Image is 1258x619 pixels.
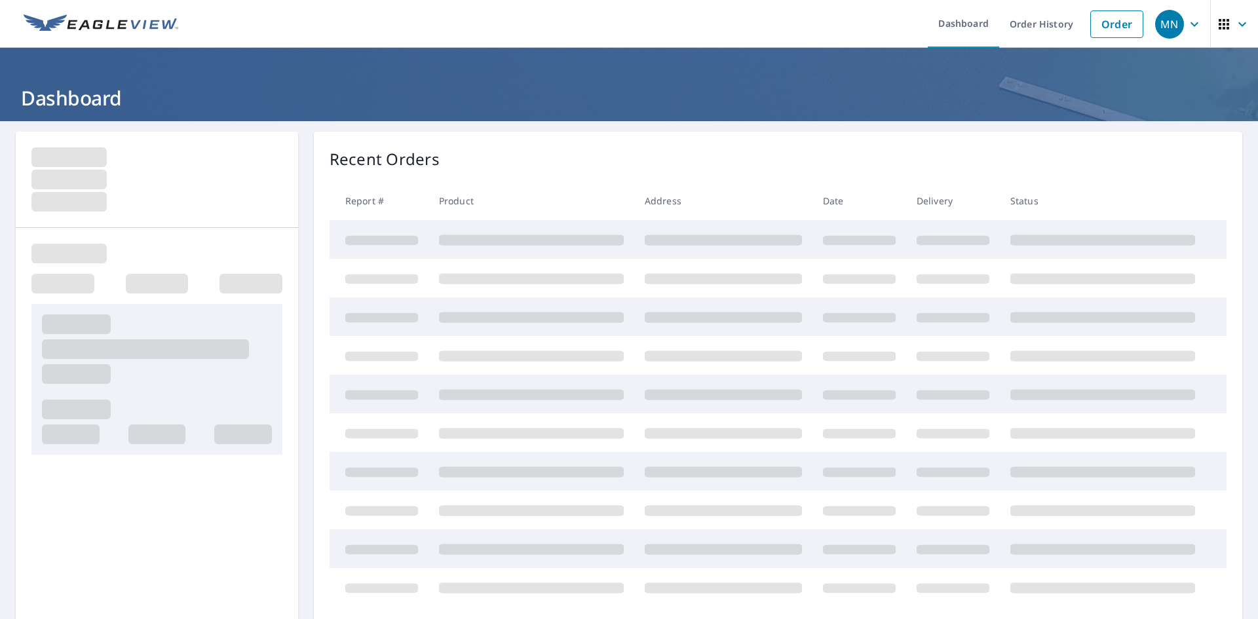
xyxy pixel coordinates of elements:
th: Status [1000,181,1206,220]
div: MN [1155,10,1184,39]
h1: Dashboard [16,84,1242,111]
th: Report # [330,181,429,220]
img: EV Logo [24,14,178,34]
p: Recent Orders [330,147,440,171]
th: Product [429,181,634,220]
th: Date [812,181,906,220]
th: Delivery [906,181,1000,220]
a: Order [1090,10,1143,38]
th: Address [634,181,812,220]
